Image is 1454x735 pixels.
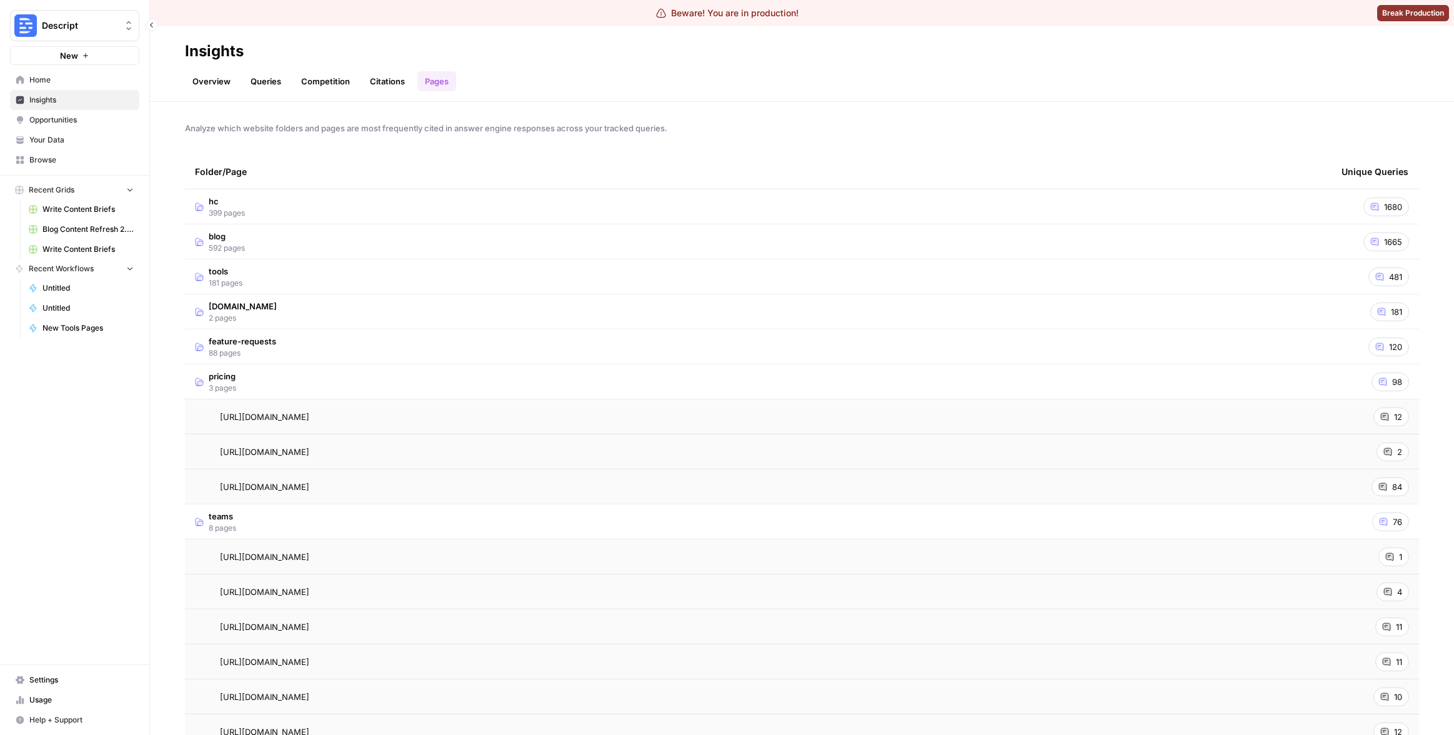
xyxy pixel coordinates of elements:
[209,510,236,522] span: teams
[1397,446,1402,458] span: 2
[23,318,139,338] a: New Tools Pages
[1397,586,1402,598] span: 4
[1399,551,1402,563] span: 1
[220,691,309,703] span: [URL][DOMAIN_NAME]
[42,244,134,255] span: Write Content Briefs
[10,690,139,710] a: Usage
[10,710,139,730] button: Help + Support
[185,71,238,91] a: Overview
[185,41,244,61] div: Insights
[220,411,309,423] span: [URL][DOMAIN_NAME]
[1392,481,1402,493] span: 84
[29,674,134,686] span: Settings
[220,656,309,668] span: [URL][DOMAIN_NAME]
[1389,271,1402,283] span: 481
[10,46,139,65] button: New
[1396,656,1402,668] span: 11
[209,312,277,324] span: 2 pages
[209,300,277,312] span: [DOMAIN_NAME]
[14,14,37,37] img: Descript Logo
[10,110,139,130] a: Opportunities
[417,71,456,91] a: Pages
[1396,621,1402,633] span: 11
[23,298,139,318] a: Untitled
[10,130,139,150] a: Your Data
[209,265,242,277] span: tools
[29,714,134,726] span: Help + Support
[10,181,139,199] button: Recent Grids
[29,154,134,166] span: Browse
[29,263,94,274] span: Recent Workflows
[10,150,139,170] a: Browse
[209,277,242,289] span: 181 pages
[29,114,134,126] span: Opportunities
[209,347,276,359] span: 88 pages
[209,335,276,347] span: feature-requests
[656,7,799,19] div: Beware! You are in production!
[1377,5,1449,21] button: Break Production
[209,230,245,242] span: blog
[209,370,236,382] span: pricing
[23,239,139,259] a: Write Content Briefs
[209,242,245,254] span: 592 pages
[362,71,412,91] a: Citations
[294,71,357,91] a: Competition
[195,154,1322,189] div: Folder/Page
[29,74,134,86] span: Home
[29,694,134,706] span: Usage
[220,481,309,493] span: [URL][DOMAIN_NAME]
[42,282,134,294] span: Untitled
[209,207,245,219] span: 399 pages
[29,134,134,146] span: Your Data
[23,278,139,298] a: Untitled
[209,195,245,207] span: hc
[29,94,134,106] span: Insights
[243,71,289,91] a: Queries
[1392,376,1402,388] span: 98
[23,219,139,239] a: Blog Content Refresh 2.0 Grid
[209,522,236,534] span: 8 pages
[1382,7,1444,19] span: Break Production
[220,446,309,458] span: [URL][DOMAIN_NAME]
[10,670,139,690] a: Settings
[1342,154,1408,189] div: Unique Queries
[209,382,236,394] span: 3 pages
[220,586,309,598] span: [URL][DOMAIN_NAME]
[10,259,139,278] button: Recent Workflows
[1384,201,1402,213] span: 1680
[1394,411,1402,423] span: 12
[1391,306,1402,318] span: 181
[10,10,139,41] button: Workspace: Descript
[29,184,74,196] span: Recent Grids
[1393,516,1402,528] span: 76
[1384,236,1402,248] span: 1665
[42,19,117,32] span: Descript
[23,199,139,219] a: Write Content Briefs
[42,204,134,215] span: Write Content Briefs
[60,49,78,62] span: New
[10,90,139,110] a: Insights
[1389,341,1402,353] span: 120
[185,122,1419,134] span: Analyze which website folders and pages are most frequently cited in answer engine responses acro...
[220,621,309,633] span: [URL][DOMAIN_NAME]
[1394,691,1402,703] span: 10
[220,551,309,563] span: [URL][DOMAIN_NAME]
[42,224,134,235] span: Blog Content Refresh 2.0 Grid
[10,70,139,90] a: Home
[42,302,134,314] span: Untitled
[42,322,134,334] span: New Tools Pages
